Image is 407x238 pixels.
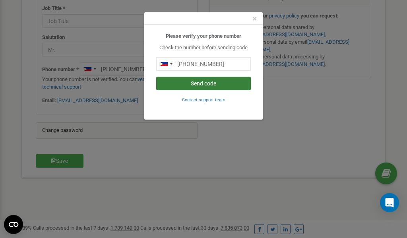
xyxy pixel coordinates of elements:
span: × [252,14,257,23]
p: Check the number before sending code [156,44,251,52]
button: Send code [156,77,251,90]
button: Close [252,15,257,23]
div: Open Intercom Messenger [380,193,399,212]
a: Contact support team [182,97,225,103]
button: Open CMP widget [4,215,23,234]
b: Please verify your phone number [166,33,241,39]
input: 0905 123 4567 [156,57,251,71]
div: Telephone country code [157,58,175,70]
